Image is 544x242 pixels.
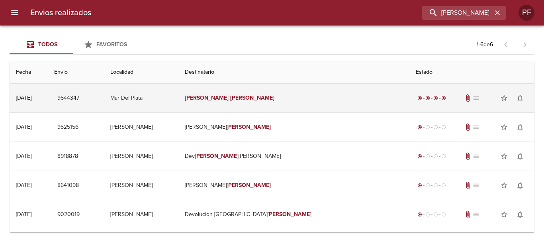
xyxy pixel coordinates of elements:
em: [PERSON_NAME] [185,94,229,101]
span: No tiene pedido asociado [472,94,480,102]
span: 8641098 [57,181,79,191]
div: Generado [416,181,448,189]
span: Tiene documentos adjuntos [464,181,472,189]
span: star_border [500,181,508,189]
span: star_border [500,123,508,131]
span: radio_button_checked [417,212,422,217]
button: Agregar a favoritos [496,148,512,164]
span: Tiene documentos adjuntos [464,94,472,102]
span: radio_button_checked [417,183,422,188]
th: Envio [48,61,104,84]
em: [PERSON_NAME] [227,182,271,189]
em: [PERSON_NAME] [230,94,274,101]
span: Pagina siguiente [515,35,534,54]
div: PF [519,5,534,21]
span: radio_button_checked [433,96,438,100]
th: Destinatario [178,61,409,84]
button: Agregar a favoritos [496,119,512,135]
span: radio_button_unchecked [441,125,446,130]
button: Agregar a favoritos [496,177,512,193]
span: star_border [500,211,508,218]
span: radio_button_unchecked [441,212,446,217]
div: Generado [416,152,448,160]
span: No tiene pedido asociado [472,211,480,218]
span: radio_button_checked [417,125,422,130]
div: [DATE] [16,153,31,159]
td: Devolucion [GEOGRAPHIC_DATA] [178,200,409,229]
span: radio_button_unchecked [433,154,438,159]
span: Favoritos [96,41,127,48]
div: [DATE] [16,94,31,101]
span: radio_button_unchecked [433,212,438,217]
div: Entregado [416,94,448,102]
div: [DATE] [16,182,31,189]
th: Fecha [10,61,48,84]
span: 8918878 [57,151,78,161]
span: No tiene pedido asociado [472,123,480,131]
h6: Envios realizados [30,6,91,19]
button: Activar notificaciones [512,119,528,135]
span: radio_button_unchecked [425,183,430,188]
p: 1 - 6 de 6 [477,41,493,49]
button: 8918878 [54,149,81,164]
span: notifications_none [516,152,524,160]
span: radio_button_checked [417,96,422,100]
button: Agregar a favoritos [496,207,512,222]
span: No tiene pedido asociado [472,181,480,189]
span: Tiene documentos adjuntos [464,211,472,218]
div: Abrir información de usuario [519,5,534,21]
em: [PERSON_NAME] [267,211,311,218]
button: Agregar a favoritos [496,90,512,106]
span: No tiene pedido asociado [472,152,480,160]
span: notifications_none [516,123,524,131]
td: [PERSON_NAME] [104,113,178,142]
div: Generado [416,123,448,131]
span: 9525156 [57,122,78,132]
span: star_border [500,94,508,102]
span: radio_button_unchecked [425,212,430,217]
button: Activar notificaciones [512,148,528,164]
button: 9544347 [54,91,82,106]
td: [PERSON_NAME] [104,142,178,171]
div: [DATE] [16,211,31,218]
button: Activar notificaciones [512,207,528,222]
span: notifications_none [516,181,524,189]
input: buscar [422,6,492,20]
em: [PERSON_NAME] [227,124,271,130]
span: 9544347 [57,93,79,103]
button: 9020019 [54,207,83,222]
button: Activar notificaciones [512,177,528,193]
span: 9020019 [57,210,80,220]
span: notifications_none [516,211,524,218]
em: [PERSON_NAME] [195,153,239,159]
span: Pagina anterior [496,40,515,48]
button: 8641098 [54,178,82,193]
span: Tiene documentos adjuntos [464,152,472,160]
span: radio_button_unchecked [425,125,430,130]
span: notifications_none [516,94,524,102]
td: [PERSON_NAME] [178,171,409,200]
div: [DATE] [16,124,31,130]
button: 9525156 [54,120,82,135]
span: radio_button_unchecked [441,183,446,188]
span: radio_button_unchecked [433,125,438,130]
span: radio_button_checked [425,96,430,100]
span: radio_button_checked [417,154,422,159]
td: Dev [PERSON_NAME] [178,142,409,171]
div: Generado [416,211,448,218]
span: radio_button_unchecked [425,154,430,159]
span: radio_button_checked [441,96,446,100]
td: [PERSON_NAME] [178,113,409,142]
div: Tabs Envios [10,35,137,54]
span: radio_button_unchecked [433,183,438,188]
span: star_border [500,152,508,160]
td: Mar Del Plata [104,84,178,112]
th: Localidad [104,61,178,84]
span: Tiene documentos adjuntos [464,123,472,131]
span: Todos [38,41,57,48]
button: menu [5,3,24,22]
th: Estado [409,61,534,84]
td: [PERSON_NAME] [104,171,178,200]
td: [PERSON_NAME] [104,200,178,229]
button: Activar notificaciones [512,90,528,106]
